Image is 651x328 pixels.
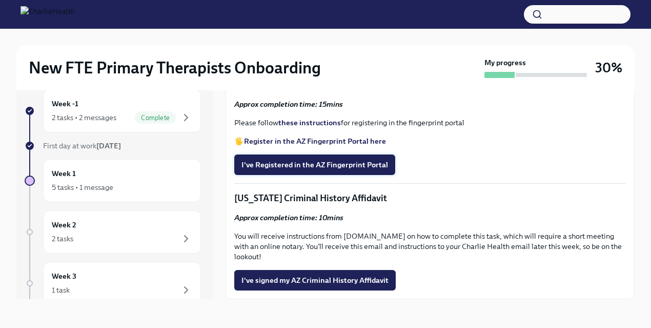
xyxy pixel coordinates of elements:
span: First day at work [43,141,121,150]
p: [US_STATE] Criminal History Affidavit [234,192,626,204]
h6: Week 1 [52,168,76,179]
div: 5 tasks • 1 message [52,182,113,192]
h6: Week -1 [52,98,78,109]
div: 1 task [52,285,70,295]
strong: My progress [484,57,526,68]
h6: Week 2 [52,219,76,230]
h6: Week 3 [52,271,76,282]
a: these instructions [278,118,341,127]
p: You will receive instructions from [DOMAIN_NAME] on how to complete this task, which will require... [234,231,626,262]
strong: Approx completion time: 15mins [234,100,343,109]
p: Please follow for registering in the fingerprint portal [234,118,626,128]
a: Week -12 tasks • 2 messagesComplete [25,89,201,132]
img: CharlieHealth [21,6,75,23]
a: Register in the AZ Fingerprint Portal here [244,137,386,146]
h3: 30% [595,59,622,77]
span: Complete [135,114,176,122]
a: First day at work[DATE] [25,141,201,151]
span: I've Registered in the AZ Fingerprint Portal [241,160,388,170]
strong: Approx completion time: 10mins [234,213,343,222]
strong: [DATE] [96,141,121,150]
button: I've signed my AZ Criminal History Affidavit [234,270,396,291]
a: Week 31 task [25,262,201,305]
p: 🖐️ [234,136,626,146]
a: Week 22 tasks [25,210,201,254]
h2: New FTE Primary Therapists Onboarding [29,57,321,78]
button: I've Registered in the AZ Fingerprint Portal [234,155,395,175]
span: I've signed my AZ Criminal History Affidavit [241,275,389,285]
div: 2 tasks [52,234,73,244]
a: Week 15 tasks • 1 message [25,159,201,202]
div: 2 tasks • 2 messages [52,112,116,123]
